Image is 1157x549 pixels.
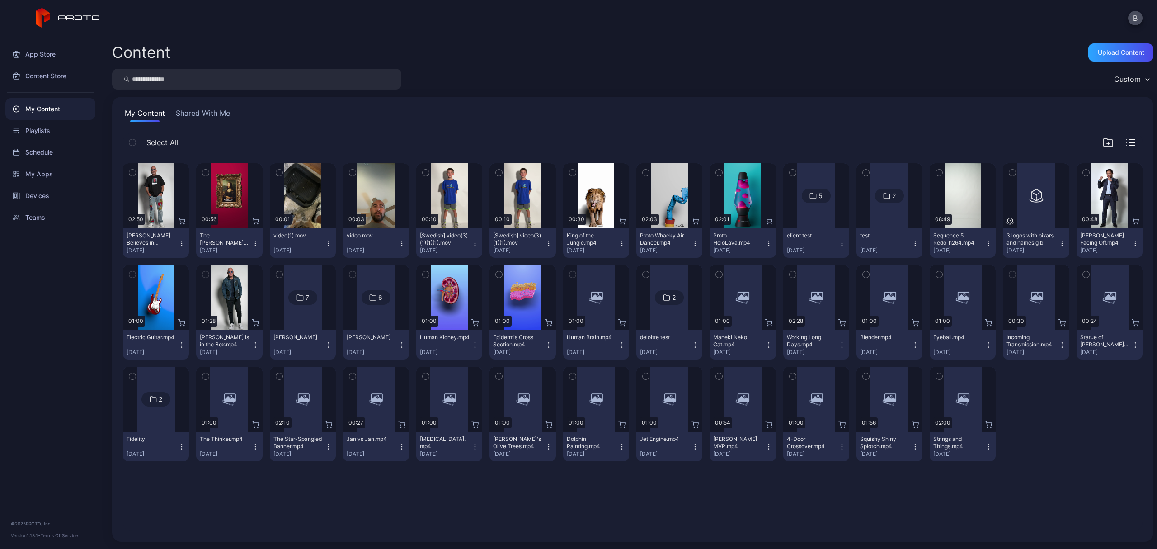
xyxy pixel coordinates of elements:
[563,432,629,461] button: Dolphin Painting.mp4[DATE]
[933,334,983,341] div: Eyeball.mp4
[1080,247,1132,254] div: [DATE]
[123,108,167,122] button: My Content
[127,435,176,443] div: Fidelity
[640,334,690,341] div: deloitte test
[493,247,545,254] div: [DATE]
[347,450,398,458] div: [DATE]
[713,349,765,356] div: [DATE]
[420,349,471,356] div: [DATE]
[892,192,896,200] div: 2
[5,142,95,163] div: Schedule
[493,232,543,246] div: [Swedish] video(3) (1)(1).mov
[11,520,90,527] div: © 2025 PROTO, Inc.
[200,435,249,443] div: The Thinker.mp4
[787,247,838,254] div: [DATE]
[1006,232,1056,246] div: 3 logos with pixars and names.glb
[1077,228,1143,258] button: [PERSON_NAME] Facing Off.mp4[DATE]
[347,247,398,254] div: [DATE]
[783,228,849,258] button: client test[DATE]
[1003,228,1069,258] button: 3 logos with pixars and names.glb[DATE]
[112,45,170,60] div: Content
[713,450,765,458] div: [DATE]
[196,432,262,461] button: The Thinker.mp4[DATE]
[127,232,176,246] div: Howie Mandel Believes in Proto.mp4
[640,247,691,254] div: [DATE]
[636,330,702,360] button: deloitte test[DATE]
[933,247,985,254] div: [DATE]
[127,349,178,356] div: [DATE]
[420,450,471,458] div: [DATE]
[1077,330,1143,360] button: Statue of [PERSON_NAME].mp4[DATE]
[5,43,95,65] div: App Store
[273,247,325,254] div: [DATE]
[127,247,178,254] div: [DATE]
[41,533,78,538] a: Terms Of Service
[1080,334,1130,348] div: Statue of David.mp4
[273,334,323,341] div: Reese
[489,330,555,360] button: Epidermis Cross Section.mp4[DATE]
[420,232,470,246] div: [Swedish] video(3) (1)(1)(1).mov
[856,228,922,258] button: test[DATE]
[196,330,262,360] button: [PERSON_NAME] is in the Box.mp4[DATE]
[636,228,702,258] button: Proto Whacky Air Dancer.mp4[DATE]
[1110,69,1153,90] button: Custom
[5,163,95,185] a: My Apps
[860,435,910,450] div: Squishy Shiny Splotch.mp4
[347,349,398,356] div: [DATE]
[1098,49,1144,56] div: Upload Content
[174,108,232,122] button: Shared With Me
[416,228,482,258] button: [Swedish] video(3) (1)(1)(1).mov[DATE]
[159,395,162,403] div: 2
[710,432,776,461] button: [PERSON_NAME] MVP.mp4[DATE]
[5,65,95,87] a: Content Store
[567,349,618,356] div: [DATE]
[787,435,837,450] div: 4-Door Crossover.mp4
[1006,247,1058,254] div: [DATE]
[270,330,336,360] button: [PERSON_NAME][DATE]
[5,185,95,207] a: Devices
[783,330,849,360] button: Working Long Days.mp4[DATE]
[713,247,765,254] div: [DATE]
[200,247,251,254] div: [DATE]
[127,450,178,458] div: [DATE]
[567,232,616,246] div: King of the Jungle.mp4
[273,349,325,356] div: [DATE]
[783,432,849,461] button: 4-Door Crossover.mp4[DATE]
[640,349,691,356] div: [DATE]
[5,120,95,142] a: Playlists
[146,137,179,148] span: Select All
[787,349,838,356] div: [DATE]
[493,435,543,450] div: Van Gogh's Olive Trees.mp4
[1114,75,1141,84] div: Custom
[640,232,690,246] div: Proto Whacky Air Dancer.mp4
[1006,334,1056,348] div: Incoming Transmission.mp4
[273,232,323,239] div: video(1).mov
[933,232,983,246] div: Sequence 5 Redo_h264.mp4
[200,232,249,246] div: The Mona Lisa.mp4
[787,334,837,348] div: Working Long Days.mp4
[567,334,616,341] div: Human Brain.mp4
[196,228,262,258] button: The [PERSON_NAME] [PERSON_NAME].mp4[DATE]
[200,450,251,458] div: [DATE]
[5,98,95,120] a: My Content
[713,334,763,348] div: Maneki Neko Cat.mp4
[200,334,249,348] div: Howie Mandel is in the Box.mp4
[856,330,922,360] button: Blender.mp4[DATE]
[5,207,95,228] div: Teams
[493,450,545,458] div: [DATE]
[713,232,763,246] div: Proto HoloLava.mp4
[563,330,629,360] button: Human Brain.mp4[DATE]
[567,435,616,450] div: Dolphin Painting.mp4
[343,228,409,258] button: video.mov[DATE]
[420,435,470,450] div: Human Heart.mp4
[347,435,396,443] div: Jan vs Jan.mp4
[567,450,618,458] div: [DATE]
[856,432,922,461] button: Squishy Shiny Splotch.mp4[DATE]
[860,247,912,254] div: [DATE]
[787,232,837,239] div: client test
[1006,349,1058,356] div: [DATE]
[347,334,396,341] div: Cole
